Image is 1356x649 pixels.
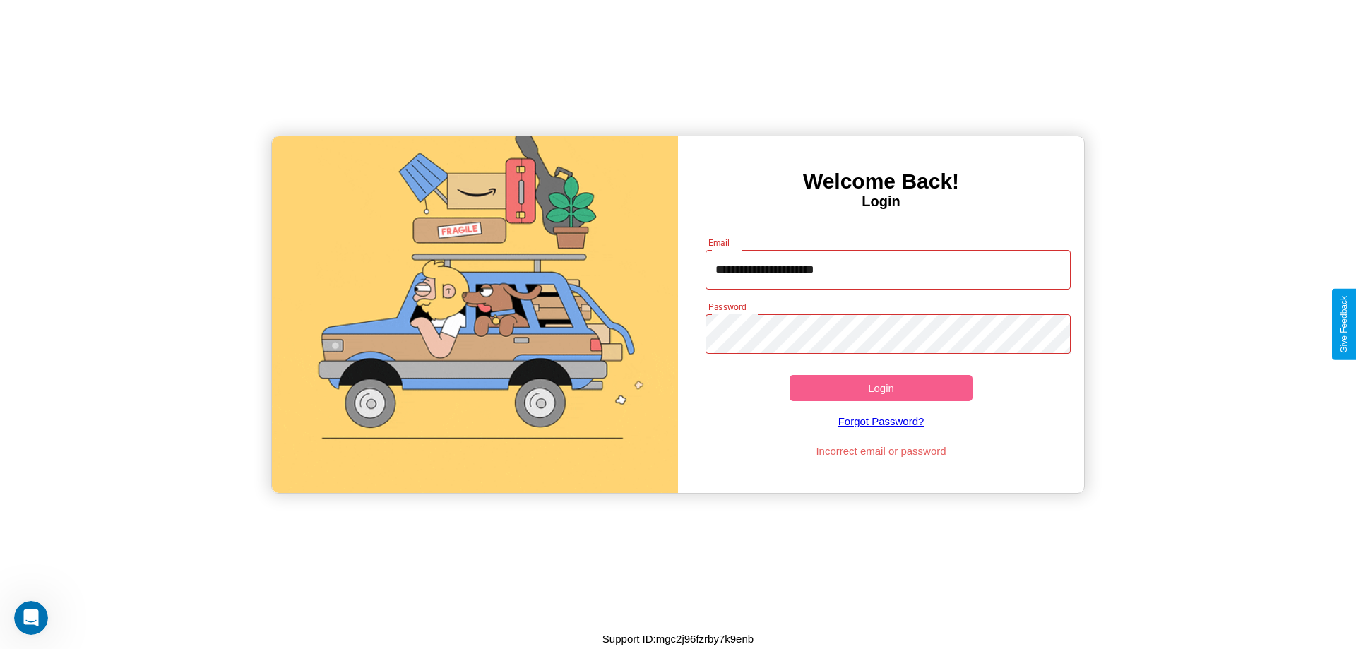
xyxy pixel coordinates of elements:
a: Forgot Password? [698,401,1064,441]
label: Email [708,237,730,249]
img: gif [272,136,678,493]
p: Support ID: mgc2j96fzrby7k9enb [602,629,754,648]
h4: Login [678,193,1084,210]
label: Password [708,301,746,313]
button: Login [790,375,973,401]
p: Incorrect email or password [698,441,1064,460]
div: Give Feedback [1339,296,1349,353]
h3: Welcome Back! [678,169,1084,193]
iframe: Intercom live chat [14,601,48,635]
